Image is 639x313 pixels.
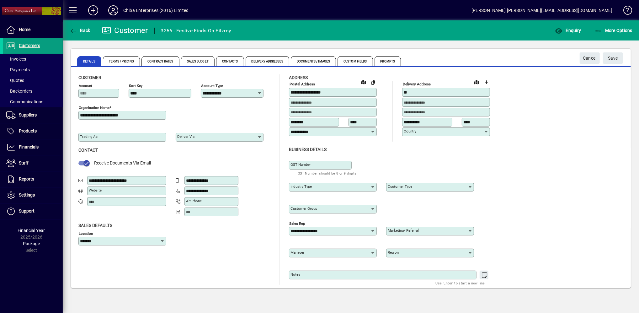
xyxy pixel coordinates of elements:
a: Support [3,203,63,219]
a: Invoices [3,54,63,64]
mat-label: Trading as [80,134,98,139]
span: Contacts [216,56,244,66]
span: S [608,56,611,61]
span: Custom Fields [338,56,373,66]
mat-label: GST Number [290,162,311,167]
span: Documents / Images [291,56,336,66]
button: More Options [593,25,634,36]
span: More Options [594,28,633,33]
mat-label: Customer group [290,206,317,211]
span: Reports [19,176,34,181]
div: 3256 - Festive Finds On Fitzroy [161,26,231,36]
mat-label: Account Type [201,84,223,88]
span: Communications [6,99,43,104]
span: Home [19,27,30,32]
a: Home [3,22,63,38]
span: Sales defaults [78,223,112,228]
span: Payments [6,67,30,72]
span: Customer [78,75,101,80]
a: Payments [3,64,63,75]
span: Receive Documents Via Email [94,160,151,165]
span: Contract Rates [141,56,179,66]
span: ave [608,53,618,63]
mat-label: Country [404,129,416,133]
a: Settings [3,187,63,203]
mat-label: Organisation name [79,105,109,110]
span: Contact [78,148,98,153]
mat-label: Customer type [388,184,412,189]
span: Terms / Pricing [103,56,140,66]
mat-label: Manager [290,250,304,255]
a: Suppliers [3,107,63,123]
mat-label: Industry type [290,184,312,189]
a: Backorders [3,86,63,96]
span: Invoices [6,57,26,62]
div: [PERSON_NAME] [PERSON_NAME][EMAIL_ADDRESS][DOMAIN_NAME] [471,5,612,15]
a: Products [3,123,63,139]
mat-label: Sales rep [289,221,305,225]
a: Communications [3,96,63,107]
mat-label: Alt Phone [186,199,202,203]
button: Cancel [580,52,600,64]
span: Support [19,208,35,213]
mat-label: Sort key [129,84,142,88]
button: Back [68,25,92,36]
span: Package [23,241,40,246]
span: Enquiry [555,28,581,33]
span: Business details [289,147,327,152]
a: Reports [3,171,63,187]
span: Prompts [375,56,401,66]
mat-label: Location [79,231,93,235]
a: View on map [471,77,482,87]
span: Details [77,56,101,66]
mat-label: Region [388,250,399,255]
app-page-header-button: Back [63,25,97,36]
span: Products [19,128,37,133]
mat-label: Notes [290,272,300,277]
mat-hint: GST Number should be 8 or 9 digits [298,170,357,177]
span: Staff [19,160,29,165]
mat-label: Deliver via [177,134,194,139]
button: Save [603,52,623,64]
span: Customers [19,43,40,48]
span: Financial Year [18,228,45,233]
span: Backorders [6,89,32,94]
div: Chiba Enterprises (2016) Limited [123,5,189,15]
button: Copy to Delivery address [368,77,378,87]
a: View on map [358,77,368,87]
span: Back [69,28,90,33]
button: Profile [103,5,123,16]
mat-label: Account [79,84,92,88]
button: Enquiry [553,25,583,36]
a: Financials [3,139,63,155]
button: Add [83,5,103,16]
span: Address [289,75,308,80]
span: Delivery Addresses [246,56,290,66]
a: Quotes [3,75,63,86]
mat-hint: Use 'Enter' to start a new line [436,279,485,287]
span: Cancel [583,53,597,63]
a: Knowledge Base [619,1,631,22]
a: Staff [3,155,63,171]
mat-label: Marketing/ Referral [388,228,419,233]
button: Choose address [482,77,492,87]
span: Quotes [6,78,24,83]
span: Settings [19,192,35,197]
mat-label: Website [89,188,102,192]
span: Financials [19,144,39,149]
span: Suppliers [19,112,37,117]
div: Customer [102,25,148,35]
span: Sales Budget [181,56,215,66]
